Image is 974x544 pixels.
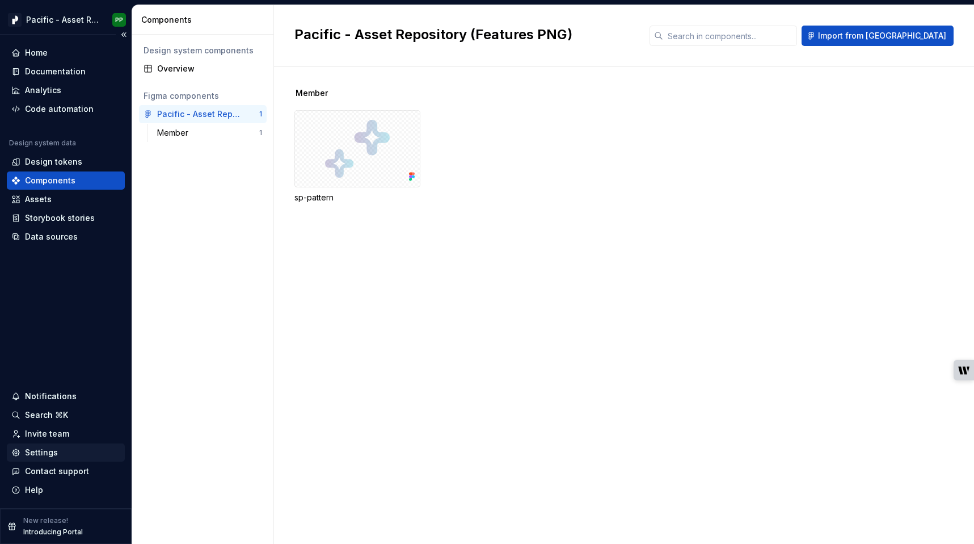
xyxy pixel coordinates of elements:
[294,26,636,44] h2: Pacific - Asset Repository (Features PNG)
[7,81,125,99] a: Analytics
[115,15,123,24] div: PP
[157,108,242,120] div: Pacific - Asset Repository (Features PNG)
[23,516,68,525] p: New release!
[25,85,61,96] div: Analytics
[25,212,95,224] div: Storybook stories
[7,425,125,443] a: Invite team
[153,124,267,142] a: Member1
[7,153,125,171] a: Design tokens
[7,171,125,190] a: Components
[144,45,262,56] div: Design system components
[26,14,99,26] div: Pacific - Asset Repository (Features PNG)
[7,443,125,462] a: Settings
[141,14,269,26] div: Components
[7,100,125,118] a: Code automation
[8,13,22,27] img: 8d0dbd7b-a897-4c39-8ca0-62fbda938e11.png
[294,192,420,203] div: sp-pattern
[25,231,78,242] div: Data sources
[296,87,328,99] span: Member
[259,110,262,119] div: 1
[25,409,68,421] div: Search ⌘K
[802,26,954,46] button: Import from [GEOGRAPHIC_DATA]
[7,44,125,62] a: Home
[7,228,125,246] a: Data sources
[25,47,48,58] div: Home
[7,190,125,208] a: Assets
[25,447,58,458] div: Settings
[25,103,94,115] div: Code automation
[7,462,125,480] button: Contact support
[144,90,262,102] div: Figma components
[25,194,52,205] div: Assets
[9,139,76,148] div: Design system data
[7,481,125,499] button: Help
[25,156,82,168] div: Design tokens
[7,62,125,81] a: Documentation
[259,128,262,137] div: 1
[294,110,420,203] div: sp-pattern
[25,391,77,402] div: Notifications
[2,7,129,32] button: Pacific - Asset Repository (Features PNG)PP
[25,466,89,477] div: Contact support
[7,406,125,424] button: Search ⌘K
[157,63,262,74] div: Overview
[663,26,797,46] input: Search in components...
[25,66,86,77] div: Documentation
[25,484,43,496] div: Help
[139,60,267,78] a: Overview
[7,209,125,227] a: Storybook stories
[7,387,125,405] button: Notifications
[25,175,75,186] div: Components
[139,105,267,123] a: Pacific - Asset Repository (Features PNG)1
[818,30,946,41] span: Import from [GEOGRAPHIC_DATA]
[116,27,132,43] button: Collapse sidebar
[23,528,83,537] p: Introducing Portal
[157,127,193,139] div: Member
[25,428,69,440] div: Invite team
